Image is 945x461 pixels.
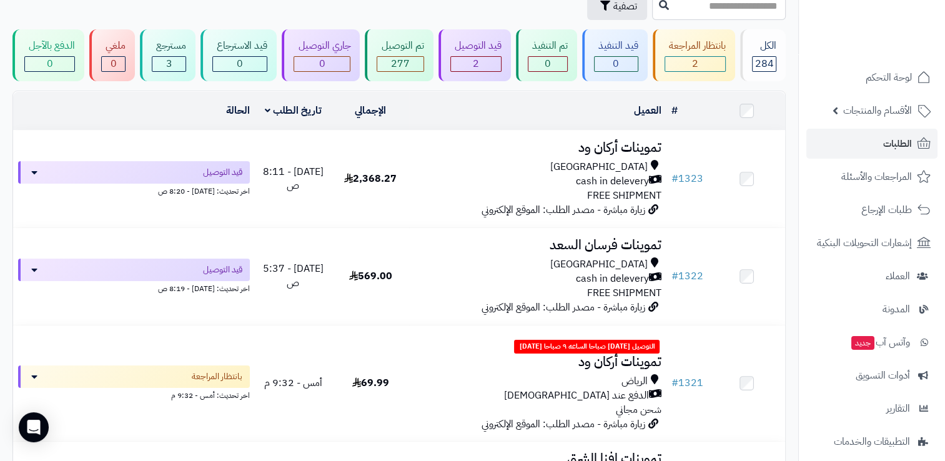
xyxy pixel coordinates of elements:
span: 2,368.27 [344,171,397,186]
a: # [671,103,677,118]
span: [GEOGRAPHIC_DATA] [550,160,647,174]
a: قيد التوصيل 2 [436,29,513,81]
div: اخر تحديث: أمس - 9:32 م [18,388,250,401]
a: تاريخ الطلب [265,103,322,118]
span: العملاء [886,267,910,285]
span: شحن مجاني [615,402,661,417]
div: 2 [451,57,501,71]
span: 0 [237,56,243,71]
div: قيد التوصيل [450,39,502,53]
a: بانتظار المراجعة 2 [650,29,738,81]
div: اخر تحديث: [DATE] - 8:19 ص [18,281,250,294]
div: 0 [25,57,74,71]
div: قيد الاسترجاع [212,39,267,53]
div: 3 [152,57,186,71]
span: الطلبات [883,135,912,152]
div: 277 [377,57,423,71]
a: الطلبات [806,129,938,159]
h3: تموينات أركان ود [414,141,661,155]
span: 0 [613,56,619,71]
span: الأقسام والمنتجات [843,102,912,119]
a: #1322 [671,269,703,284]
a: المدونة [806,294,938,324]
a: أدوات التسويق [806,360,938,390]
div: مسترجع [152,39,186,53]
a: #1321 [671,375,703,390]
a: تم التوصيل 277 [362,29,435,81]
span: إشعارات التحويلات البنكية [817,234,912,252]
div: الكل [752,39,776,53]
span: 2 [692,56,698,71]
a: العملاء [806,261,938,291]
span: زيارة مباشرة - مصدر الطلب: الموقع الإلكتروني [481,300,645,315]
span: جديد [851,336,874,350]
a: الحالة [226,103,250,118]
span: 3 [166,56,172,71]
a: الكل284 [738,29,788,81]
div: Open Intercom Messenger [19,412,49,442]
a: تم التنفيذ 0 [513,29,580,81]
span: الرياض [621,374,647,389]
span: # [671,269,678,284]
span: 277 [391,56,410,71]
span: التوصيل [DATE] صباحا الساعه ٩ صباحا [DATE] [514,340,660,354]
div: اخر تحديث: [DATE] - 8:20 ص [18,184,250,197]
a: ملغي 0 [87,29,137,81]
span: لوحة التحكم [866,69,912,86]
span: cash in delevery [575,174,648,189]
span: أمس - 9:32 م [264,375,322,390]
span: FREE SHIPMENT [586,188,661,203]
span: cash in delevery [575,272,648,286]
a: قيد الاسترجاع 0 [198,29,279,81]
div: 0 [595,57,638,71]
div: تم التنفيذ [528,39,568,53]
a: مسترجع 3 [137,29,198,81]
div: 0 [102,57,125,71]
span: [GEOGRAPHIC_DATA] [550,257,647,272]
div: بانتظار المراجعة [665,39,726,53]
span: FREE SHIPMENT [586,285,661,300]
span: 69.99 [352,375,389,390]
span: # [671,375,678,390]
div: 0 [294,57,350,71]
a: المراجعات والأسئلة [806,162,938,192]
span: المراجعات والأسئلة [841,168,912,186]
span: المدونة [883,300,910,318]
span: الدفع عند [DEMOGRAPHIC_DATA] [503,389,648,403]
a: التطبيقات والخدمات [806,427,938,457]
span: 284 [755,56,773,71]
a: لوحة التحكم [806,62,938,92]
span: التقارير [886,400,910,417]
span: بانتظار المراجعة [192,370,242,383]
a: قيد التنفيذ 0 [580,29,650,81]
div: تم التوصيل [377,39,423,53]
h3: تموينات أركان ود [414,355,661,369]
span: التطبيقات والخدمات [834,433,910,450]
span: أدوات التسويق [856,367,910,384]
a: وآتس آبجديد [806,327,938,357]
span: 0 [111,56,117,71]
a: جاري التوصيل 0 [279,29,362,81]
a: الدفع بالآجل 0 [10,29,87,81]
h3: تموينات فرسان السعد [414,238,661,252]
div: 0 [528,57,567,71]
div: 2 [665,57,725,71]
img: logo-2.png [860,34,933,60]
span: [DATE] - 8:11 ص [263,164,324,194]
span: طلبات الإرجاع [861,201,912,219]
div: قيد التنفيذ [594,39,638,53]
span: زيارة مباشرة - مصدر الطلب: الموقع الإلكتروني [481,202,645,217]
span: 0 [319,56,325,71]
a: التقارير [806,394,938,424]
div: ملغي [101,39,126,53]
span: 569.00 [349,269,392,284]
span: قيد التوصيل [203,264,242,276]
span: 0 [545,56,551,71]
a: العميل [633,103,661,118]
a: #1323 [671,171,703,186]
div: 0 [213,57,267,71]
span: 0 [47,56,53,71]
span: زيارة مباشرة - مصدر الطلب: الموقع الإلكتروني [481,417,645,432]
span: 2 [473,56,479,71]
a: طلبات الإرجاع [806,195,938,225]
